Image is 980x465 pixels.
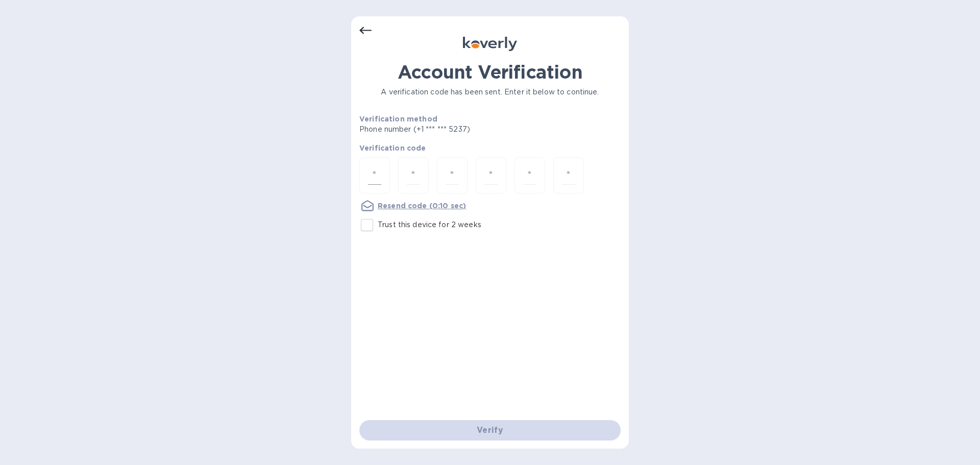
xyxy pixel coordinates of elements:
[359,143,621,153] p: Verification code
[378,219,481,230] p: Trust this device for 2 weeks
[359,87,621,97] p: A verification code has been sent. Enter it below to continue.
[359,124,548,135] p: Phone number (+1 *** *** 5237)
[359,61,621,83] h1: Account Verification
[359,115,437,123] b: Verification method
[378,202,466,210] u: Resend code (0:10 sec)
